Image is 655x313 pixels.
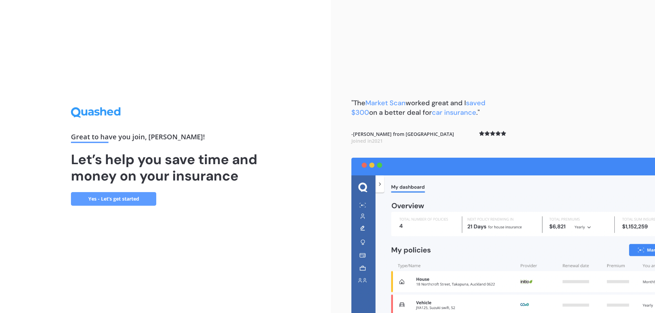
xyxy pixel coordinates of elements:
h1: Let’s help you save time and money on your insurance [71,151,260,184]
a: Yes - Let’s get started [71,192,156,206]
span: car insurance [432,108,476,117]
div: Great to have you join , [PERSON_NAME] ! [71,134,260,143]
span: Market Scan [365,98,406,107]
b: "The worked great and I on a better deal for ." [351,98,485,117]
span: Joined in 2021 [351,138,383,144]
b: - [PERSON_NAME] from [GEOGRAPHIC_DATA] [351,131,454,144]
img: dashboard.webp [351,158,655,313]
span: saved $300 [351,98,485,117]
